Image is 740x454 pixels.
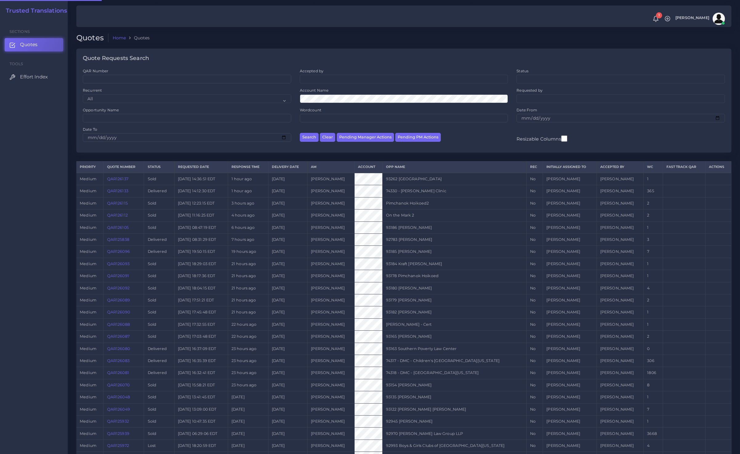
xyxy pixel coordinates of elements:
[80,273,96,278] span: medium
[597,185,644,197] td: [PERSON_NAME]
[268,161,308,173] th: Delivery Date
[543,331,597,343] td: [PERSON_NAME]
[20,74,48,80] span: Effort Index
[107,298,130,302] a: QAR126089
[644,233,663,245] td: 3
[174,379,228,391] td: [DATE] 15:58:21 EDT
[597,258,644,270] td: [PERSON_NAME]
[144,416,174,428] td: Sold
[382,246,526,258] td: 93185 [PERSON_NAME]
[174,246,228,258] td: [DATE] 19:50:15 EDT
[382,270,526,282] td: 93178 Pimchanok Hoikoed
[174,258,228,270] td: [DATE] 18:29:03 EDT
[174,391,228,403] td: [DATE] 13:41:45 EDT
[543,197,597,209] td: [PERSON_NAME]
[144,233,174,245] td: Delivered
[382,233,526,245] td: 92783 [PERSON_NAME]
[144,161,174,173] th: Status
[107,383,130,387] a: QAR126070
[543,391,597,403] td: [PERSON_NAME]
[228,306,268,318] td: 21 hours ago
[308,331,355,343] td: [PERSON_NAME]
[228,282,268,294] td: 21 hours ago
[597,221,644,233] td: [PERSON_NAME]
[308,246,355,258] td: [PERSON_NAME]
[543,246,597,258] td: [PERSON_NAME]
[543,416,597,428] td: [PERSON_NAME]
[228,246,268,258] td: 19 hours ago
[527,379,543,391] td: No
[382,282,526,294] td: 93180 [PERSON_NAME]
[107,177,128,181] a: QAR126137
[644,173,663,185] td: 1
[644,367,663,379] td: 1806
[174,185,228,197] td: [DATE] 14:12:30 EDT
[597,282,644,294] td: [PERSON_NAME]
[107,431,129,436] a: QAR125939
[644,221,663,233] td: 1
[268,403,308,415] td: [DATE]
[268,367,308,379] td: [DATE]
[228,209,268,221] td: 4 hours ago
[20,41,38,48] span: Quotes
[561,135,567,142] input: Resizable Columns
[174,403,228,415] td: [DATE] 13:09:00 EDT
[308,233,355,245] td: [PERSON_NAME]
[76,34,108,42] h2: Quotes
[103,161,144,173] th: Quote Number
[308,379,355,391] td: [PERSON_NAME]
[228,221,268,233] td: 6 hours ago
[144,343,174,355] td: Delivered
[174,343,228,355] td: [DATE] 16:37:09 EDT
[174,306,228,318] td: [DATE] 17:45:48 EDT
[83,55,149,62] h4: Quote Requests Search
[382,355,526,367] td: 74317 - DMC - Children's [GEOGRAPHIC_DATA][US_STATE]
[527,282,543,294] td: No
[268,270,308,282] td: [DATE]
[80,201,96,205] span: medium
[543,294,597,306] td: [PERSON_NAME]
[382,379,526,391] td: 93154 [PERSON_NAME]
[597,209,644,221] td: [PERSON_NAME]
[268,173,308,185] td: [DATE]
[10,62,23,66] span: Tools
[83,68,108,74] label: QAR Number
[228,233,268,245] td: 7 hours ago
[527,173,543,185] td: No
[268,282,308,294] td: [DATE]
[644,246,663,258] td: 7
[80,358,96,363] span: medium
[228,355,268,367] td: 23 hours ago
[543,209,597,221] td: [PERSON_NAME]
[228,270,268,282] td: 21 hours ago
[308,367,355,379] td: [PERSON_NAME]
[107,358,130,363] a: QAR126083
[107,322,130,327] a: QAR126088
[644,258,663,270] td: 1
[300,88,329,93] label: Account Name
[597,391,644,403] td: [PERSON_NAME]
[543,185,597,197] td: [PERSON_NAME]
[144,209,174,221] td: Sold
[107,346,130,351] a: QAR126080
[644,379,663,391] td: 8
[228,185,268,197] td: 1 hour ago
[107,443,129,448] a: QAR125972
[527,161,543,173] th: REC
[228,258,268,270] td: 21 hours ago
[543,282,597,294] td: [PERSON_NAME]
[144,270,174,282] td: Sold
[268,355,308,367] td: [DATE]
[174,318,228,330] td: [DATE] 17:32:55 EDT
[308,173,355,185] td: [PERSON_NAME]
[382,391,526,403] td: 93135 [PERSON_NAME]
[382,161,526,173] th: Opp Name
[597,403,644,415] td: [PERSON_NAME]
[382,318,526,330] td: [PERSON_NAME] - Cert
[382,197,526,209] td: Pimchanok Hoikoed2
[228,161,268,173] th: Response Time
[382,306,526,318] td: 93182 [PERSON_NAME]
[107,213,128,217] a: QAR126112
[174,294,228,306] td: [DATE] 17:51:21 EDT
[382,343,526,355] td: 93163 Southern Poverty Law Center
